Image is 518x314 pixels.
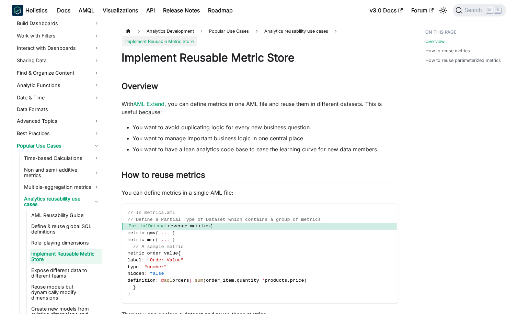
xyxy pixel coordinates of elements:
[147,258,184,263] span: "Order Value"
[15,80,102,91] a: Analytic Functions
[133,244,184,249] span: // A sample metric
[22,153,102,164] a: Time-based Calculations
[168,224,210,229] span: revenue_metrics
[161,237,169,242] span: ...
[128,291,130,296] span: }
[122,36,197,46] span: Implement Reusable Metric Store
[128,278,156,283] span: definition
[122,81,398,94] h2: Overview
[133,145,398,153] li: You want to have a lean analytics code base to ease the learning curve for new data members.
[159,5,204,16] a: Release Notes
[15,105,102,114] a: Data Formats
[128,271,145,276] span: hidden
[156,278,158,283] span: :
[122,26,135,36] a: Home page
[438,5,449,16] button: Switch between dark and light mode (currently light mode)
[75,5,99,16] a: AMQL
[172,237,175,242] span: }
[453,4,506,17] button: Search (Command+K)
[494,7,501,13] kbd: K
[234,278,237,283] span: .
[15,67,102,78] a: Find & Organize Content
[15,140,102,151] a: Popular Use Cases
[22,182,102,193] a: Multiple-aggregation metrics
[128,251,178,256] span: metric order_value
[128,230,156,236] span: metric gmv
[133,123,398,131] li: You want to avoid duplicating logic for every new business question.
[128,217,321,222] span: // Define a Partial Type of Dataset which contains a group of metrics
[144,271,147,276] span: :
[407,5,438,16] a: Forum
[161,278,164,283] span: @
[15,116,102,127] a: Advanced Topics
[133,134,398,142] li: You want to manage important business logic in one central place.
[128,237,156,242] span: metric mrr
[122,100,398,116] p: With , you can define metrics in one AML file and reuse them in different datasets. This is usefu...
[22,165,102,180] a: Non and semi-additive metrics
[290,278,304,283] span: price
[206,26,252,36] span: Popular Use Cases
[128,264,139,270] span: type
[129,224,168,229] span: PartialDataset
[22,194,102,209] a: Analytics reusability use cases
[366,5,407,16] a: v3.0 Docs
[5,21,108,314] nav: Docs sidebar
[172,230,175,236] span: }
[144,264,166,270] span: "number"
[156,230,158,236] span: {
[210,224,212,229] span: {
[12,5,48,16] a: HolisticsHolistics
[26,6,48,14] b: Holistics
[133,285,136,290] span: }
[122,26,398,46] nav: Breadcrumbs
[426,38,445,45] a: Overview
[15,30,102,41] a: Work with Filters
[134,100,165,107] a: AML Extend
[30,238,102,248] a: Role-playing dimensions
[156,237,158,242] span: {
[203,278,206,283] span: (
[426,57,501,64] a: How to reuse parameterized metrics
[128,210,175,215] span: // In metrics.aml
[142,5,159,16] a: API
[304,278,307,283] span: )
[15,43,102,54] a: Interact with Dashboards
[15,18,102,29] a: Build Dashboards
[30,249,102,264] a: Implement Reusable Metric Store
[261,26,332,36] span: Analytics reusability use cases
[265,278,287,283] span: products
[141,258,144,263] span: :
[237,278,259,283] span: quantity
[122,51,398,65] h1: Implement Reusable Metric Store
[150,271,164,276] span: false
[30,282,102,303] a: Reuse models but dynamically modify dimensions
[206,278,234,283] span: order_item
[15,128,102,139] a: Best Practices
[172,278,189,283] span: orders
[30,210,102,220] a: AML Reusability Guide
[189,278,192,283] span: |
[30,266,102,281] a: Expose different data to different teams
[178,251,181,256] span: {
[122,170,398,183] h2: How to reuse metrics
[122,188,398,197] p: You can define metrics in a single AML file:
[30,221,102,237] a: Define & reuse global SQL definitions
[99,5,142,16] a: Visualizations
[128,258,142,263] span: label
[143,26,197,36] span: Analytics Development
[15,55,102,66] a: Sharing Data
[15,92,102,103] a: Date & Time
[287,278,290,283] span: .
[12,5,23,16] img: Holistics
[486,7,493,13] kbd: ⌘
[53,5,75,16] a: Docs
[195,278,203,283] span: sum
[139,264,141,270] span: :
[426,47,470,54] a: How to reuse metrics
[462,7,486,13] span: Search
[204,5,237,16] a: Roadmap
[164,278,172,283] span: aql
[161,230,169,236] span: ...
